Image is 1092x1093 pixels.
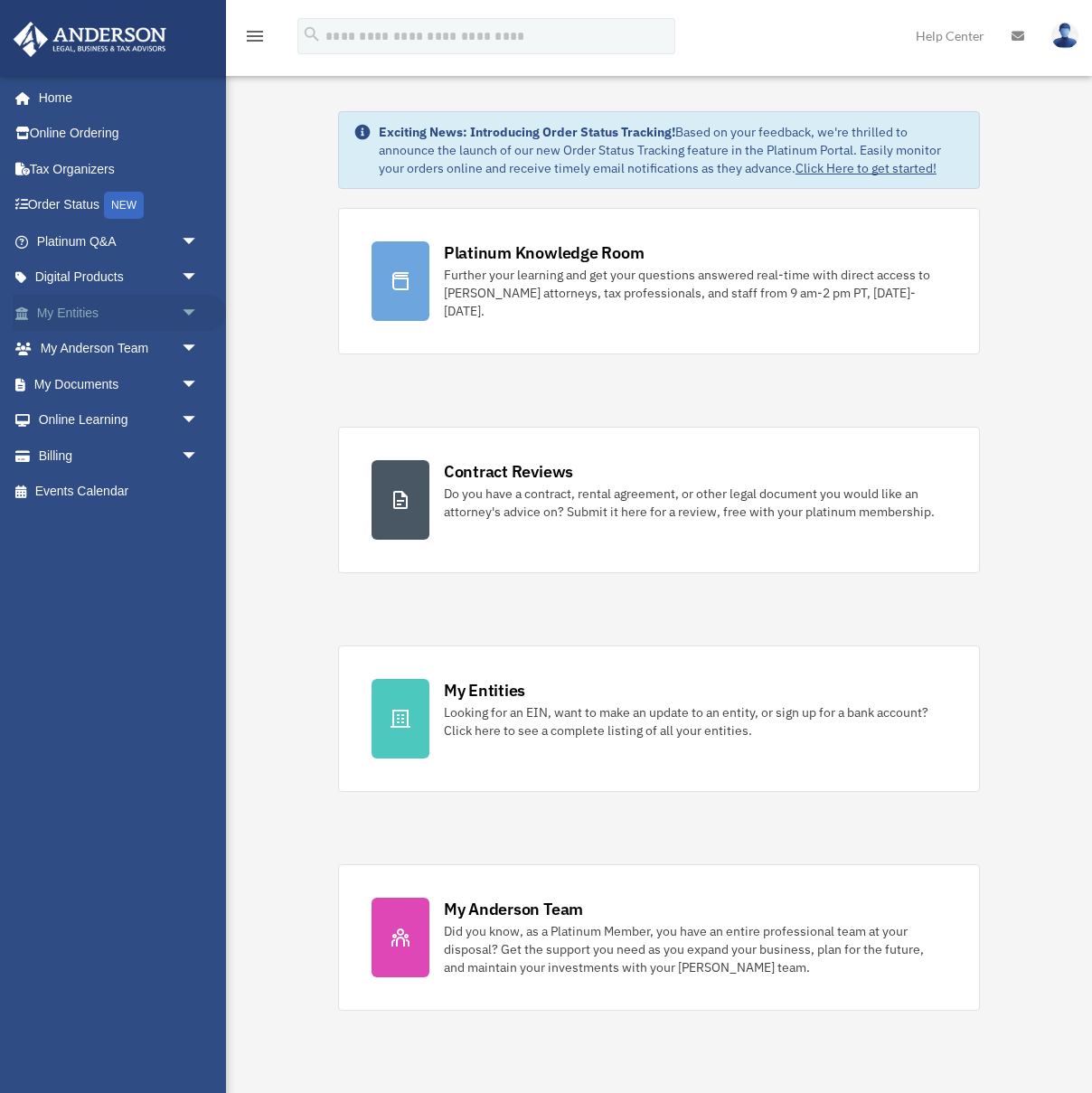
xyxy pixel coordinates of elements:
a: Contract Reviews Do you have a contract, rental agreement, or other legal document you would like... [338,427,980,573]
a: My Entitiesarrow_drop_down [13,295,226,331]
a: Online Learningarrow_drop_down [13,402,226,438]
img: User Pic [1051,23,1078,49]
span: arrow_drop_down [181,402,217,439]
a: Home [13,80,217,116]
div: Did you know, as a Platinum Member, you have an entire professional team at your disposal? Get th... [444,922,946,976]
a: Digital Productsarrow_drop_down [13,259,226,296]
a: Platinum Knowledge Room Further your learning and get your questions answered real-time with dire... [338,208,980,354]
span: arrow_drop_down [181,366,217,403]
a: Click Here to get started! [795,160,937,176]
div: My Anderson Team [444,898,583,920]
div: Based on your feedback, we're thrilled to announce the launch of our new Order Status Tracking fe... [379,123,965,177]
a: My Anderson Teamarrow_drop_down [13,331,226,367]
div: Do you have a contract, rental agreement, or other legal document you would like an attorney's ad... [444,485,946,521]
span: arrow_drop_down [181,295,217,332]
div: Platinum Knowledge Room [444,241,645,264]
span: arrow_drop_down [181,223,217,260]
span: arrow_drop_down [181,438,217,475]
a: Tax Organizers [13,151,226,187]
div: My Entities [444,679,525,702]
a: Platinum Q&Aarrow_drop_down [13,223,226,259]
a: My Documentsarrow_drop_down [13,366,226,402]
span: arrow_drop_down [181,259,217,297]
div: Looking for an EIN, want to make an update to an entity, or sign up for a bank account? Click her... [444,703,946,740]
span: arrow_drop_down [181,331,217,368]
div: Further your learning and get your questions answered real-time with direct access to [PERSON_NAM... [444,266,946,320]
strong: Exciting News: Introducing Order Status Tracking! [379,124,675,140]
img: Anderson Advisors Platinum Portal [8,22,172,57]
a: Online Ordering [13,116,226,152]
i: search [302,24,322,44]
a: My Entities Looking for an EIN, want to make an update to an entity, or sign up for a bank accoun... [338,645,980,792]
a: Events Calendar [13,474,226,510]
a: My Anderson Team Did you know, as a Platinum Member, you have an entire professional team at your... [338,864,980,1011]
div: NEW [104,192,144,219]
i: menu [244,25,266,47]
a: Billingarrow_drop_down [13,438,226,474]
div: Contract Reviews [444,460,573,483]
a: Order StatusNEW [13,187,226,224]
a: menu [244,32,266,47]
